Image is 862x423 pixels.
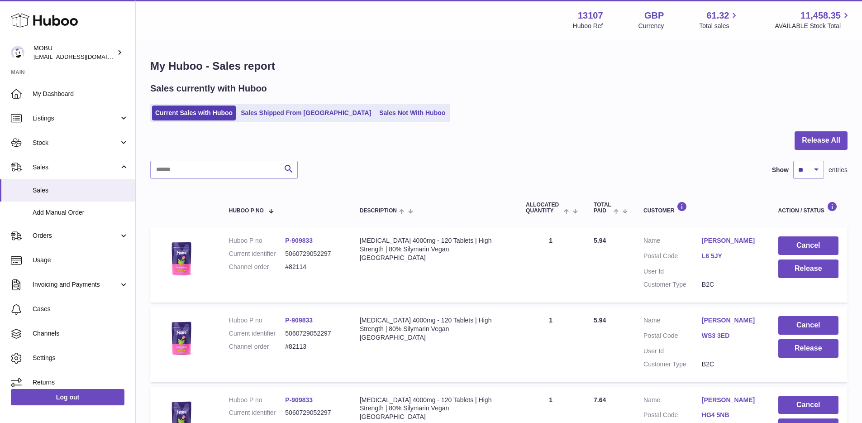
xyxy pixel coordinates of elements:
span: My Dashboard [33,90,129,98]
a: P-909833 [285,317,313,324]
strong: GBP [644,10,664,22]
a: 11,458.35 AVAILABLE Stock Total [775,10,851,30]
span: Orders [33,231,119,240]
span: Cases [33,305,129,313]
span: ALLOCATED Quantity [526,202,562,214]
span: 5.94 [594,237,606,244]
div: Huboo Ref [573,22,603,30]
span: Total sales [699,22,739,30]
span: 61.32 [706,10,729,22]
dt: Huboo P no [229,236,286,245]
div: MOBU [33,44,115,61]
a: Sales Not With Huboo [376,106,448,120]
dt: Current identifier [229,409,286,417]
span: Listings [33,114,119,123]
a: P-909833 [285,237,313,244]
dd: 5060729052297 [285,250,342,258]
strong: 13107 [578,10,603,22]
dt: Current identifier [229,329,286,338]
div: Customer [643,202,760,214]
span: Description [360,208,397,214]
h2: Sales currently with Huboo [150,82,267,95]
span: Sales [33,163,119,172]
span: Stock [33,139,119,147]
dt: Customer Type [643,360,702,369]
span: 5.94 [594,317,606,324]
div: Currency [638,22,664,30]
span: Invoicing and Payments [33,280,119,289]
div: [MEDICAL_DATA] 4000mg - 120 Tablets | High Strength | 80% Silymarin Vegan [GEOGRAPHIC_DATA] [360,396,508,422]
img: mo@mobu.co.uk [11,46,24,59]
span: Channels [33,329,129,338]
a: HG4 5NB [702,411,760,419]
dt: Postal Code [643,252,702,263]
span: 11,458.35 [800,10,841,22]
dd: #82113 [285,342,342,351]
span: [EMAIL_ADDRESS][DOMAIN_NAME] [33,53,133,60]
dd: B2C [702,360,760,369]
button: Release All [795,131,848,150]
dt: Customer Type [643,280,702,289]
span: Usage [33,256,129,264]
dt: Name [643,316,702,327]
dt: Channel order [229,342,286,351]
a: [PERSON_NAME] [702,396,760,404]
a: Log out [11,389,124,405]
a: [PERSON_NAME] [702,316,760,325]
dt: Name [643,236,702,247]
a: Current Sales with Huboo [152,106,236,120]
td: 1 [517,227,585,303]
label: Show [772,166,789,174]
dt: User Id [643,267,702,276]
img: $_57.JPG [159,316,205,361]
button: Release [778,339,838,358]
button: Release [778,260,838,278]
dd: #82114 [285,263,342,271]
div: Action / Status [778,202,838,214]
span: AVAILABLE Stock Total [775,22,851,30]
dt: Name [643,396,702,407]
dt: Current identifier [229,250,286,258]
span: Add Manual Order [33,208,129,217]
dt: Huboo P no [229,316,286,325]
dd: 5060729052297 [285,409,342,417]
dt: Postal Code [643,332,702,342]
dd: B2C [702,280,760,289]
span: 7.64 [594,396,606,404]
span: entries [829,166,848,174]
button: Cancel [778,236,838,255]
td: 1 [517,307,585,382]
a: L6 5JY [702,252,760,260]
span: Sales [33,186,129,195]
a: 61.32 Total sales [699,10,739,30]
dt: Huboo P no [229,396,286,404]
a: P-909833 [285,396,313,404]
div: [MEDICAL_DATA] 4000mg - 120 Tablets | High Strength | 80% Silymarin Vegan [GEOGRAPHIC_DATA] [360,236,508,262]
a: WS3 3ED [702,332,760,340]
dt: Postal Code [643,411,702,422]
a: Sales Shipped From [GEOGRAPHIC_DATA] [238,106,374,120]
a: [PERSON_NAME] [702,236,760,245]
button: Cancel [778,396,838,414]
span: Settings [33,354,129,362]
button: Cancel [778,316,838,335]
span: Huboo P no [229,208,264,214]
span: Total paid [594,202,611,214]
div: [MEDICAL_DATA] 4000mg - 120 Tablets | High Strength | 80% Silymarin Vegan [GEOGRAPHIC_DATA] [360,316,508,342]
img: $_57.JPG [159,236,205,282]
h1: My Huboo - Sales report [150,59,848,73]
dt: User Id [643,347,702,356]
span: Returns [33,378,129,387]
dd: 5060729052297 [285,329,342,338]
dt: Channel order [229,263,286,271]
